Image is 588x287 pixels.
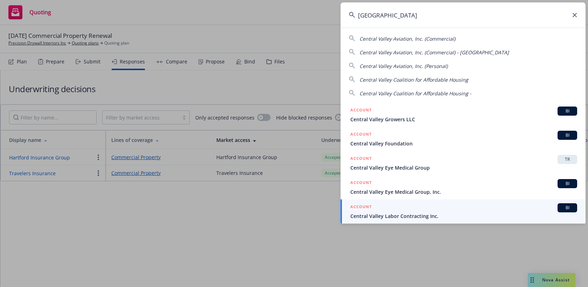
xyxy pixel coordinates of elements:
[359,76,468,83] span: Central Valley Coalition for Affordable Housing
[359,35,455,42] span: Central Valley Aviation, Inc. (Commercial)
[560,205,574,211] span: BI
[341,2,586,28] input: Search...
[350,188,577,196] span: Central Valley Eye Medical Group, Inc.
[350,140,577,147] span: Central Valley Foundation
[560,156,574,163] span: TR
[359,90,471,97] span: Central Valley Coalition for Affordable Housing -
[350,107,372,115] h5: ACCOUNT
[350,116,577,123] span: Central Valley Growers LLC
[341,199,586,224] a: ACCOUNTBICentral Valley Labor Contracting Inc.
[359,63,448,69] span: Central Valley Aviation, Inc. (Personal)
[350,212,577,220] span: Central Valley Labor Contracting Inc.
[560,180,574,187] span: BI
[560,108,574,114] span: BI
[350,179,372,187] h5: ACCOUNT
[341,103,586,127] a: ACCOUNTBICentral Valley Growers LLC
[350,164,577,171] span: Central Valley Eye Medical Group
[359,49,509,56] span: Central Valley Aviation, Inc. (Commercial) - [GEOGRAPHIC_DATA]
[560,132,574,138] span: BI
[341,175,586,199] a: ACCOUNTBICentral Valley Eye Medical Group, Inc.
[341,151,586,175] a: ACCOUNTTRCentral Valley Eye Medical Group
[350,131,372,139] h5: ACCOUNT
[341,127,586,151] a: ACCOUNTBICentral Valley Foundation
[350,203,372,212] h5: ACCOUNT
[350,155,372,163] h5: ACCOUNT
